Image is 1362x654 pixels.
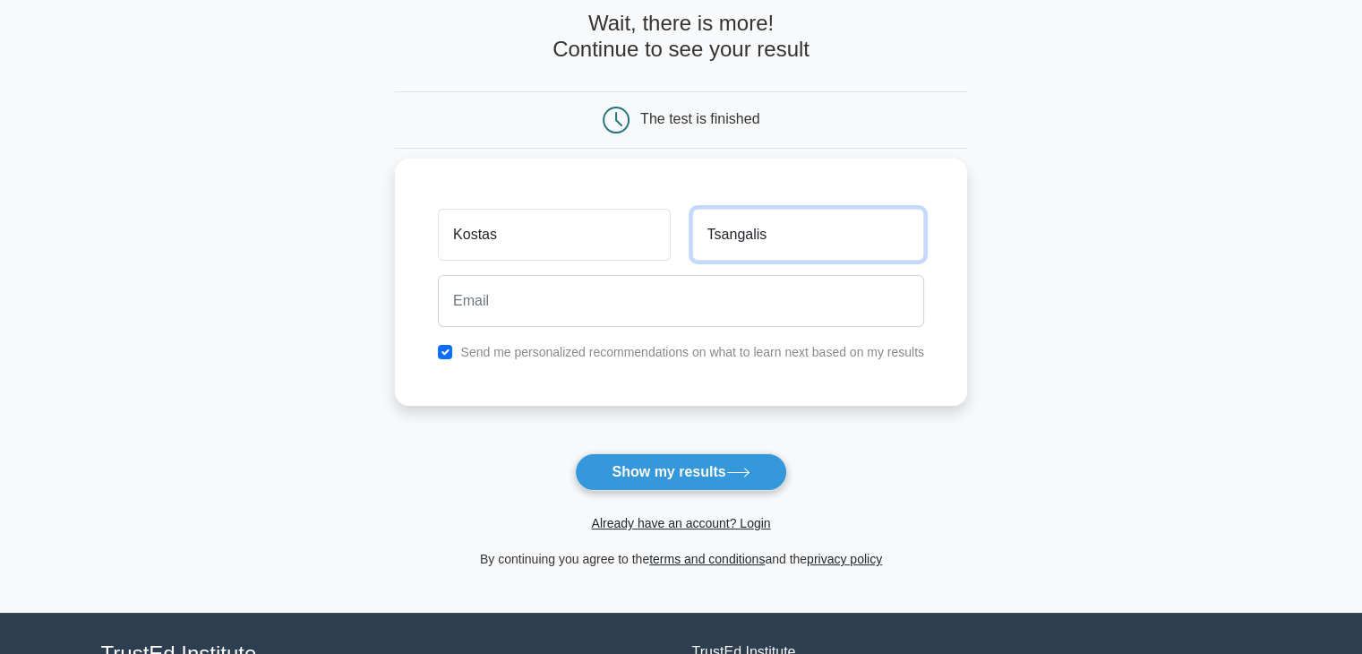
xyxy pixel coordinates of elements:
[692,209,924,261] input: Last name
[640,111,759,126] div: The test is finished
[591,516,770,530] a: Already have an account? Login
[438,209,670,261] input: First name
[575,453,786,491] button: Show my results
[807,552,882,566] a: privacy policy
[384,548,978,570] div: By continuing you agree to the and the
[395,11,967,63] h4: Wait, there is more! Continue to see your result
[460,345,924,359] label: Send me personalized recommendations on what to learn next based on my results
[649,552,765,566] a: terms and conditions
[438,275,924,327] input: Email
